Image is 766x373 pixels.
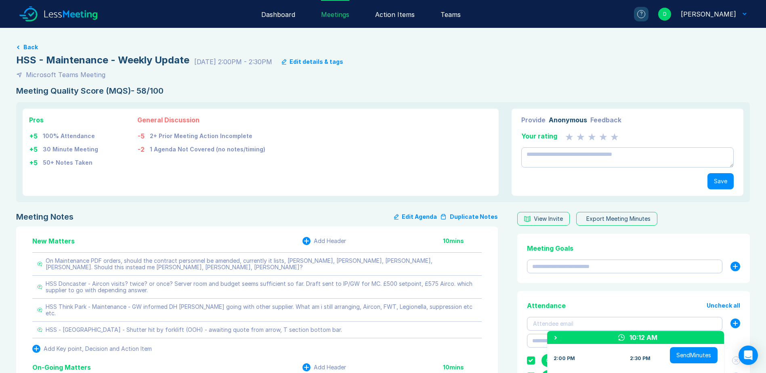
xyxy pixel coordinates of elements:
[302,363,346,371] button: Add Header
[707,173,734,189] button: Save
[16,54,189,67] div: HSS - Maintenance - Weekly Update
[440,212,498,222] button: Duplicate Notes
[707,302,740,309] button: Uncheck all
[443,238,482,244] div: 10 mins
[586,216,651,222] div: Export Meeting Minutes
[149,141,266,155] td: 1 Agenda Not Covered (no notes/timing)
[527,301,566,310] div: Attendance
[630,355,651,362] div: 2:30 PM
[576,212,657,226] button: Export Meeting Minutes
[137,128,149,141] td: -5
[681,9,736,19] div: David Hayter
[521,115,546,125] div: Provide
[590,115,621,125] div: Feedback
[314,364,346,371] div: Add Header
[32,236,75,246] div: New Matters
[42,155,99,168] td: 50+ Notes Taken
[549,115,587,125] div: Anonymous
[630,333,657,342] div: 10:12 AM
[16,44,750,50] a: Back
[517,212,570,226] button: View Invite
[541,354,554,367] div: G
[394,212,437,222] button: Edit Agenda
[137,141,149,155] td: -2
[46,327,342,333] div: HSS - [GEOGRAPHIC_DATA] - Shutter hit by forklift (OOH) - awaiting quote from arrow, T section bo...
[16,212,73,222] div: Meeting Notes
[42,141,99,155] td: 30 Minute Meeting
[137,115,266,125] div: General Discussion
[194,57,272,67] div: [DATE] 2:00PM - 2:30PM
[29,155,42,168] td: + 5
[42,128,99,141] td: 100% Attendance
[534,216,563,222] div: View Invite
[46,281,477,293] div: HSS Doncaster - Aircon visits? twice? or once? Server room and budget seems sufficient so far. Dr...
[32,345,152,353] button: Add Key point, Decision and Action Item
[32,363,91,372] div: On-Going Matters
[658,8,671,21] div: D
[565,131,619,141] div: 0 Stars
[29,115,99,125] div: Pros
[44,346,152,352] div: Add Key point, Decision and Action Item
[443,364,482,371] div: 10 mins
[29,141,42,155] td: + 5
[521,131,557,141] div: Your rating
[282,59,343,65] button: Edit details & tags
[290,59,343,65] div: Edit details & tags
[46,258,477,270] div: On Maintenance PDF orders, should the contract personnel be amended, currently it lists, [PERSON_...
[554,355,575,362] div: 2:00 PM
[739,346,758,365] div: Open Intercom Messenger
[314,238,346,244] div: Add Header
[23,44,38,50] button: Back
[637,10,645,18] div: ?
[149,128,266,141] td: 2+ Prior Meeting Action Incomplete
[624,7,648,21] a: ?
[29,128,42,141] td: + 5
[16,86,750,96] div: Meeting Quality Score (MQS) - 58/100
[46,304,477,316] div: HSS Think Park - Maintenance - GW informed DH [PERSON_NAME] going with other supplier. What am i ...
[670,347,718,363] button: SendMinutes
[527,243,740,253] div: Meeting Goals
[26,70,105,80] div: Microsoft Teams Meeting
[302,237,346,245] button: Add Header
